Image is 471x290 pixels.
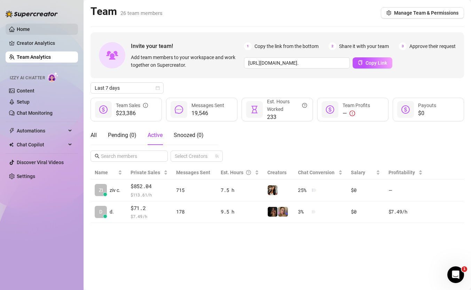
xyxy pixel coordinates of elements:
a: Creator Analytics [17,38,72,49]
span: Payouts [418,103,436,108]
span: search [95,154,100,159]
span: 233 [267,113,307,121]
span: 25 % [298,186,309,194]
div: Est. Hours Worked [267,98,307,113]
span: copy [358,60,363,65]
span: Private Sales [131,170,160,175]
span: thunderbolt [9,128,15,134]
span: question-circle [302,98,307,113]
img: AdelDahan [268,185,277,195]
span: Automations [17,125,66,136]
span: Name [95,169,117,176]
div: Pending ( 0 ) [108,131,136,139]
span: Manage Team & Permissions [394,10,458,16]
a: Content [17,88,34,94]
a: Setup [17,99,30,105]
th: Name [91,166,126,179]
span: Add team members to your workspace and work together on Supercreator. [131,54,241,69]
span: Messages Sent [191,103,224,108]
img: logo-BBDzfeDw.svg [6,10,58,17]
td: — [384,179,427,201]
button: Manage Team & Permissions [381,7,464,18]
a: Chat Monitoring [17,110,53,116]
span: 1 [462,266,467,272]
h2: Team [91,5,163,18]
span: team [215,154,219,158]
input: Search members [101,152,158,160]
span: d. [110,208,114,216]
a: Settings [17,174,35,179]
span: Share it with your team [339,42,389,50]
span: Izzy AI Chatter [10,75,45,81]
div: 9.5 h [221,208,259,216]
span: 3 % [298,208,309,216]
span: info-circle [143,102,148,109]
img: AI Chatter [48,72,58,82]
span: ziv c. [110,186,120,194]
span: Active [148,132,163,138]
span: $71.2 [131,204,168,212]
span: hourglass [250,105,259,114]
div: All [91,131,97,139]
img: Chat Copilot [9,142,14,147]
span: $ 113.61 /h [131,191,168,198]
div: Team Sales [116,102,148,109]
span: Invite your team! [131,42,244,50]
span: $23,386 [116,109,148,118]
a: Team Analytics [17,54,51,60]
img: the_bohema [268,207,277,217]
span: Copy Link [366,60,387,66]
div: 715 [176,186,212,194]
div: 178 [176,208,212,216]
a: Home [17,26,30,32]
span: $852.04 [131,182,168,191]
span: message [175,105,183,114]
div: Est. Hours [221,169,253,176]
span: 1 [244,42,252,50]
div: $0 [351,186,380,194]
span: Chat Copilot [17,139,66,150]
img: Cherry [278,207,288,217]
span: Snoozed ( 0 ) [174,132,204,138]
span: calendar [156,86,160,90]
span: 19,546 [191,109,224,118]
span: setting [386,10,391,15]
span: ZI [99,186,103,194]
div: — [343,109,370,118]
span: dollar-circle [326,105,334,114]
span: dollar-circle [99,105,108,114]
span: Messages Sent [176,170,210,175]
span: D [99,208,102,216]
span: 26 team members [120,10,163,16]
div: 7.5 h [221,186,259,194]
iframe: Intercom live chat [447,266,464,283]
span: Profitability [388,170,415,175]
span: Copy the link from the bottom [254,42,319,50]
span: exclamation-circle [350,111,355,116]
button: Copy Link [353,57,392,69]
span: $0 [418,109,436,118]
div: $0 [351,208,380,216]
span: Team Profits [343,103,370,108]
span: Chat Conversion [298,170,335,175]
div: $7.49 /h [388,208,423,216]
a: Discover Viral Videos [17,160,64,165]
span: dollar-circle [401,105,410,114]
span: Salary [351,170,365,175]
span: 3 [399,42,407,50]
span: Approve their request [409,42,456,50]
span: question-circle [246,169,251,176]
span: Last 7 days [95,83,159,93]
span: 2 [329,42,336,50]
th: Creators [263,166,294,179]
span: $ 7.49 /h [131,213,168,220]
